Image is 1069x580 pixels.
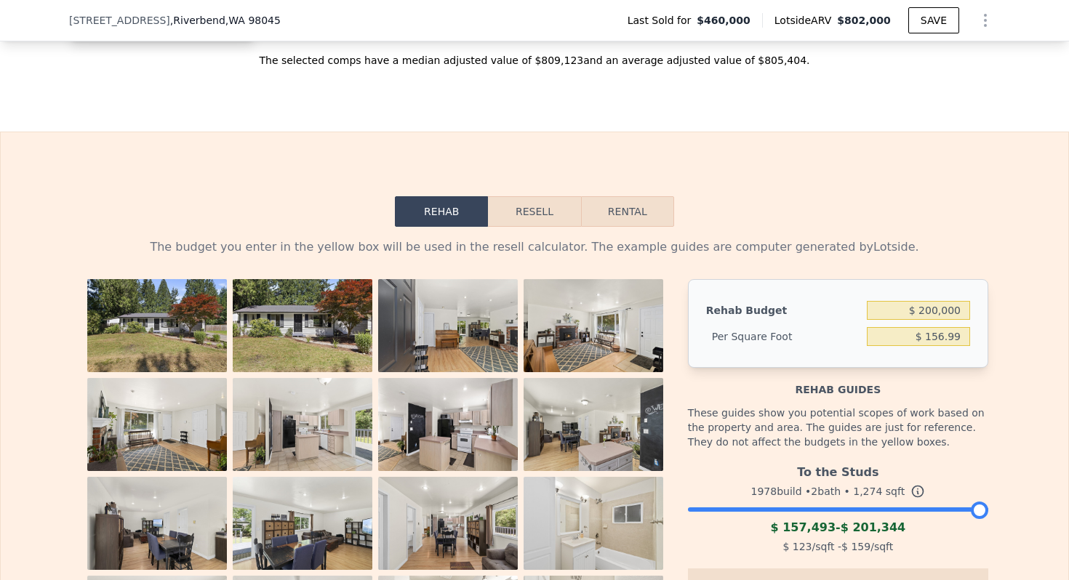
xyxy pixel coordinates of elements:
[378,279,518,379] img: Property Photo 3
[628,13,697,28] span: Last Sold for
[688,536,988,557] div: /sqft - /sqft
[524,477,663,577] img: Property Photo 12
[395,196,488,227] button: Rehab
[770,520,836,534] span: $ 157,493
[853,486,882,497] span: 1,274
[69,41,1000,68] div: The selected comps have a median adjusted value of $809,123 and an average adjusted value of $805...
[688,368,988,397] div: Rehab guides
[706,323,861,350] div: Per Square Foot
[841,541,870,552] span: $ 159
[782,541,812,552] span: $ 123
[378,477,518,577] img: Property Photo 11
[688,519,988,536] div: -
[837,15,891,26] span: $802,000
[706,297,861,323] div: Rehab Budget
[233,279,372,379] img: Property Photo 2
[488,196,580,227] button: Resell
[81,238,988,256] div: The budget you enter in the yellow box will be used in the resell calculator. The example guides ...
[908,7,959,33] button: SAVE
[688,481,988,502] div: 1978 build • 2 bath • sqft
[233,378,372,478] img: Property Photo 6
[87,279,227,379] img: Property Photo 1
[170,13,281,28] span: , Riverbend
[87,378,227,478] img: Property Photo 5
[233,477,372,577] img: Property Photo 10
[87,477,227,577] img: Property Photo 9
[378,378,518,478] img: Property Photo 7
[688,397,988,458] div: These guides show you potential scopes of work based on the property and area. The guides are jus...
[69,13,170,28] span: [STREET_ADDRESS]
[524,279,663,379] img: Property Photo 4
[971,6,1000,35] button: Show Options
[697,13,750,28] span: $460,000
[581,196,674,227] button: Rental
[841,520,906,534] span: $ 201,344
[524,378,663,478] img: Property Photo 8
[225,15,281,26] span: , WA 98045
[774,13,837,28] span: Lotside ARV
[688,458,988,481] div: To the Studs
